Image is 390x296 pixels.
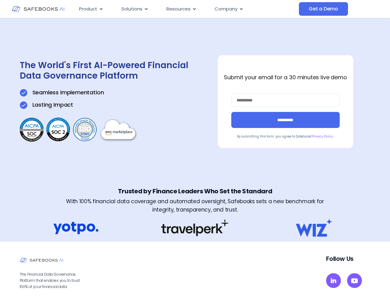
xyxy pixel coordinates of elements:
p: Seamless Implementation [32,89,104,96]
div: Menu Toggle [74,3,299,15]
img: Get a Demo 1 [20,101,27,109]
h1: The World's First AI-Powered Financial Data Governance Platform [20,60,192,81]
img: Get a Demo 6 [161,220,229,236]
a: Get a Demo [299,2,348,16]
img: Get a Demo 5 [53,219,99,237]
span: Resources [166,6,191,13]
img: Get a Demo 7 [291,219,337,237]
p: The Financial Data Governance Platform that enables you to trust 100% of your financial data. [20,271,88,290]
a: Privacy Policy [312,134,333,139]
span: Product [79,6,97,13]
span: Solutions [121,6,142,13]
p: Lasting Impact [32,101,73,109]
img: Get a Demo 1 [20,89,27,97]
span: Company [215,6,237,13]
nav: Menu [74,3,299,15]
p: Follow Us [326,254,370,263]
strong: Submit your email for a 30 minutes live demo [224,73,347,81]
p: By submitting this form, you agree to Safebooks’ . [231,134,340,139]
img: Get a Demo 3 [20,117,139,143]
span: Get a Demo [309,6,338,12]
h3: With 100% financial data coverage and automated oversight, Safebooks sets a new benchmark for int... [58,197,331,214]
